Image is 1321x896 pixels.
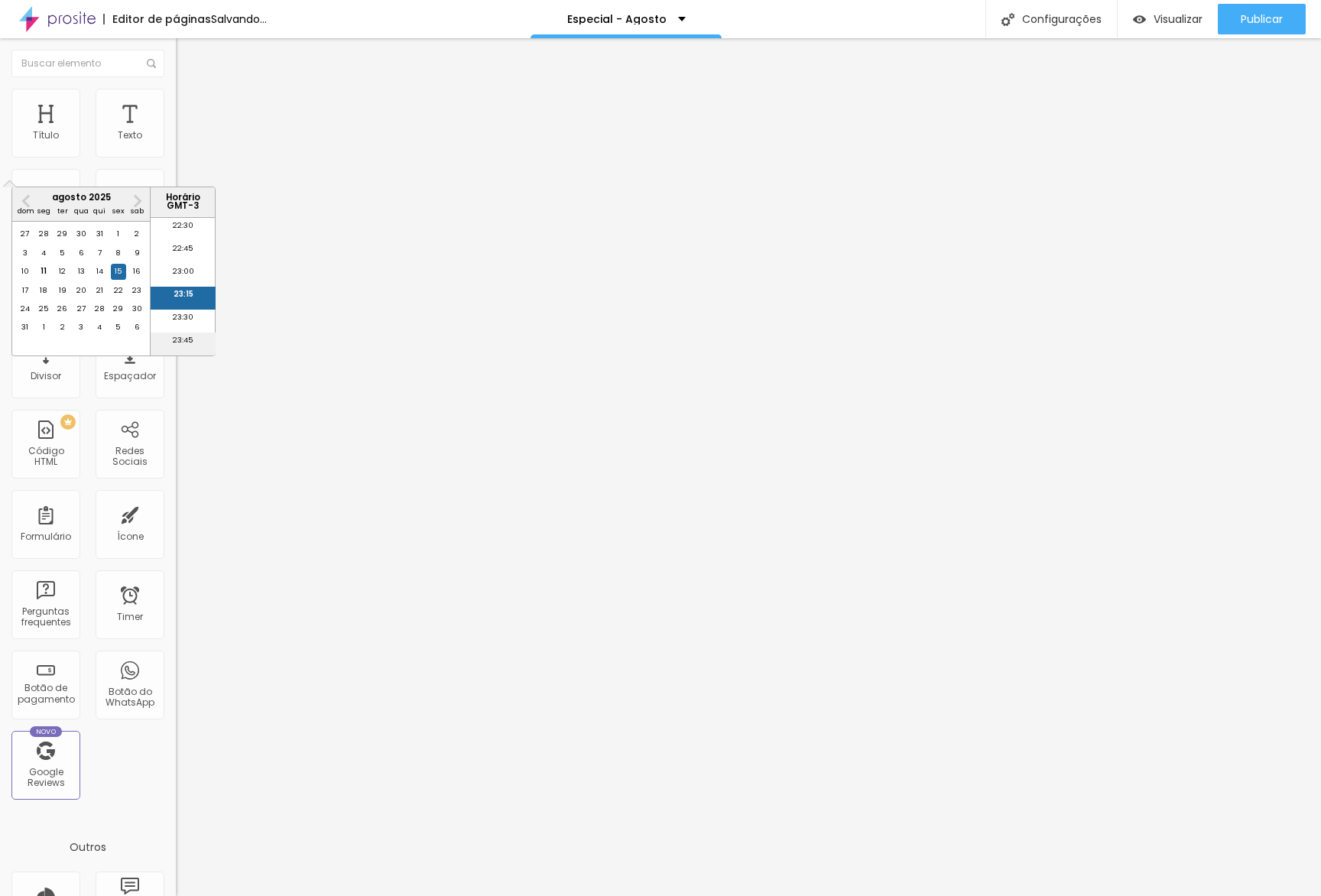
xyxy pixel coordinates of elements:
div: Choose sexta-feira, 1 de agosto de 2025 [111,226,126,242]
img: Icone [1001,13,1014,26]
div: Formulário [21,531,71,542]
li: 22:30 [151,218,216,241]
img: view-1.svg [1133,13,1146,26]
div: Choose sábado, 23 de agosto de 2025 [129,283,144,298]
div: Perguntas frequentes [15,606,76,628]
div: Choose sábado, 2 de agosto de 2025 [129,226,144,242]
div: Choose quarta-feira, 30 de julho de 2025 [73,226,89,242]
button: Publicar [1218,4,1306,34]
div: Choose quinta-feira, 28 de agosto de 2025 [92,301,107,317]
div: Choose segunda-feira, 18 de agosto de 2025 [36,283,51,298]
div: Choose quinta-feira, 31 de julho de 2025 [92,226,107,242]
div: Choose quinta-feira, 14 de agosto de 2025 [92,264,107,279]
div: Choose terça-feira, 12 de agosto de 2025 [55,264,70,279]
div: Choose quarta-feira, 6 de agosto de 2025 [73,245,89,261]
div: Texto [118,130,142,141]
button: Previous Month [14,189,38,213]
div: Choose segunda-feira, 4 de agosto de 2025 [36,245,51,261]
img: Icone [147,59,156,68]
div: agosto 2025 [12,193,150,202]
div: Choose sábado, 6 de setembro de 2025 [129,320,144,335]
div: Choose sexta-feira, 15 de agosto de 2025 [111,264,126,279]
div: Choose quinta-feira, 7 de agosto de 2025 [92,245,107,261]
div: Choose domingo, 24 de agosto de 2025 [18,301,33,317]
div: Timer [117,612,143,622]
div: sex [111,203,126,219]
span: Publicar [1241,13,1283,25]
div: Choose sexta-feira, 8 de agosto de 2025 [111,245,126,261]
div: Divisor [31,371,61,381]
div: Choose terça-feira, 5 de agosto de 2025 [55,245,70,261]
li: 23:15 [151,287,216,310]
div: Choose domingo, 27 de julho de 2025 [18,226,33,242]
div: Choose quarta-feira, 27 de agosto de 2025 [73,301,89,317]
li: 23:30 [151,310,216,333]
div: Choose segunda-feira, 1 de setembro de 2025 [36,320,51,335]
div: Choose quinta-feira, 4 de setembro de 2025 [92,320,107,335]
div: Choose domingo, 17 de agosto de 2025 [18,283,33,298]
p: GMT -3 [154,202,211,210]
div: Título [33,130,59,141]
div: Novo [30,726,63,737]
div: Choose sábado, 16 de agosto de 2025 [129,264,144,279]
input: Buscar elemento [11,50,164,77]
li: 23:00 [151,264,216,287]
div: Choose domingo, 10 de agosto de 2025 [18,264,33,279]
p: Horário [154,193,211,202]
div: Choose sábado, 30 de agosto de 2025 [129,301,144,317]
div: Choose terça-feira, 19 de agosto de 2025 [55,283,70,298]
div: Choose terça-feira, 2 de setembro de 2025 [55,320,70,335]
div: Choose sexta-feira, 22 de agosto de 2025 [111,283,126,298]
div: Choose sexta-feira, 29 de agosto de 2025 [111,301,126,317]
div: Choose quarta-feira, 13 de agosto de 2025 [73,264,89,279]
div: seg [36,203,51,219]
div: Choose terça-feira, 29 de julho de 2025 [55,226,70,242]
div: Google Reviews [15,767,76,789]
button: Next Month [125,189,150,213]
div: Choose sexta-feira, 5 de setembro de 2025 [111,320,126,335]
div: Choose segunda-feira, 28 de julho de 2025 [36,226,51,242]
div: Ícone [117,531,144,542]
div: Redes Sociais [99,446,160,468]
div: Choose sábado, 9 de agosto de 2025 [129,245,144,261]
div: Botão do WhatsApp [99,687,160,709]
li: 22:45 [151,241,216,264]
div: Choose segunda-feira, 25 de agosto de 2025 [36,301,51,317]
div: Salvando... [211,14,267,24]
button: Visualizar [1118,4,1218,34]
div: Choose quinta-feira, 21 de agosto de 2025 [92,283,107,298]
li: 23:45 [151,333,216,355]
div: qua [73,203,89,219]
iframe: Editor [176,38,1321,896]
div: Choose terça-feira, 26 de agosto de 2025 [55,301,70,317]
div: Choose quarta-feira, 20 de agosto de 2025 [73,283,89,298]
div: Choose quarta-feira, 3 de setembro de 2025 [73,320,89,335]
span: Visualizar [1154,13,1203,25]
div: Choose segunda-feira, 11 de agosto de 2025 [36,264,51,279]
div: Choose domingo, 3 de agosto de 2025 [18,245,33,261]
p: Especial - Agosto [567,14,667,24]
div: Choose domingo, 31 de agosto de 2025 [18,320,33,335]
div: Espaçador [104,371,156,381]
div: Código HTML [15,446,76,468]
div: month 2025-08 [16,226,147,337]
div: qui [92,203,107,219]
div: Editor de páginas [103,14,211,24]
div: Botão de pagamento [15,683,76,705]
div: ter [55,203,70,219]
